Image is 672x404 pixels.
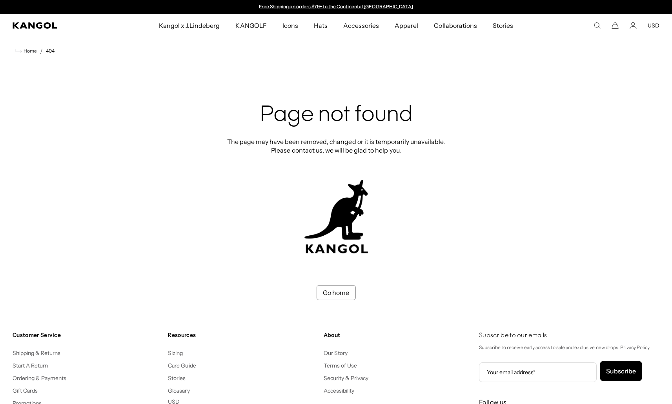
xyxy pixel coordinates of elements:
[612,22,619,29] button: Cart
[493,14,513,37] span: Stories
[594,22,601,29] summary: Search here
[225,137,448,155] p: The page may have been removed, changed or it is temporarily unavailable. Please contact us, we w...
[275,14,306,37] a: Icons
[159,14,220,37] span: Kangol x J.Lindeberg
[479,331,659,340] h4: Subscribe to our emails
[324,349,348,357] a: Our Story
[168,331,317,338] h4: Resources
[335,14,387,37] a: Accessories
[324,362,357,369] a: Terms of Use
[395,14,418,37] span: Apparel
[22,48,37,54] span: Home
[225,103,448,128] h2: Page not found
[600,361,642,381] button: Subscribe
[255,4,417,10] slideshow-component: Announcement bar
[259,4,413,9] a: Free Shipping on orders $79+ to the Continental [GEOGRAPHIC_DATA]
[168,375,186,382] a: Stories
[168,387,189,394] a: Glossary
[434,14,477,37] span: Collaborations
[151,14,228,37] a: Kangol x J.Lindeberg
[255,4,417,10] div: 1 of 2
[13,362,48,369] a: Start A Return
[13,375,67,382] a: Ordering & Payments
[485,14,521,37] a: Stories
[324,331,473,338] h4: About
[426,14,484,37] a: Collaborations
[235,14,266,37] span: KANGOLF
[324,387,354,394] a: Accessibility
[479,343,659,352] p: Subscribe to receive early access to sale and exclusive new drops. Privacy Policy
[168,362,196,369] a: Care Guide
[387,14,426,37] a: Apparel
[13,349,61,357] a: Shipping & Returns
[324,375,369,382] a: Security & Privacy
[317,285,356,300] a: Go home
[282,14,298,37] span: Icons
[306,14,335,37] a: Hats
[13,387,38,394] a: Gift Cards
[228,14,274,37] a: KANGOLF
[314,14,328,37] span: Hats
[168,349,183,357] a: Sizing
[630,22,637,29] a: Account
[343,14,379,37] span: Accessories
[37,46,43,56] li: /
[303,180,370,254] img: kangol-404-logo.jpg
[13,22,105,29] a: Kangol
[15,47,37,55] a: Home
[13,331,162,338] h4: Customer Service
[648,22,659,29] button: USD
[46,48,55,54] a: 404
[255,4,417,10] div: Announcement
